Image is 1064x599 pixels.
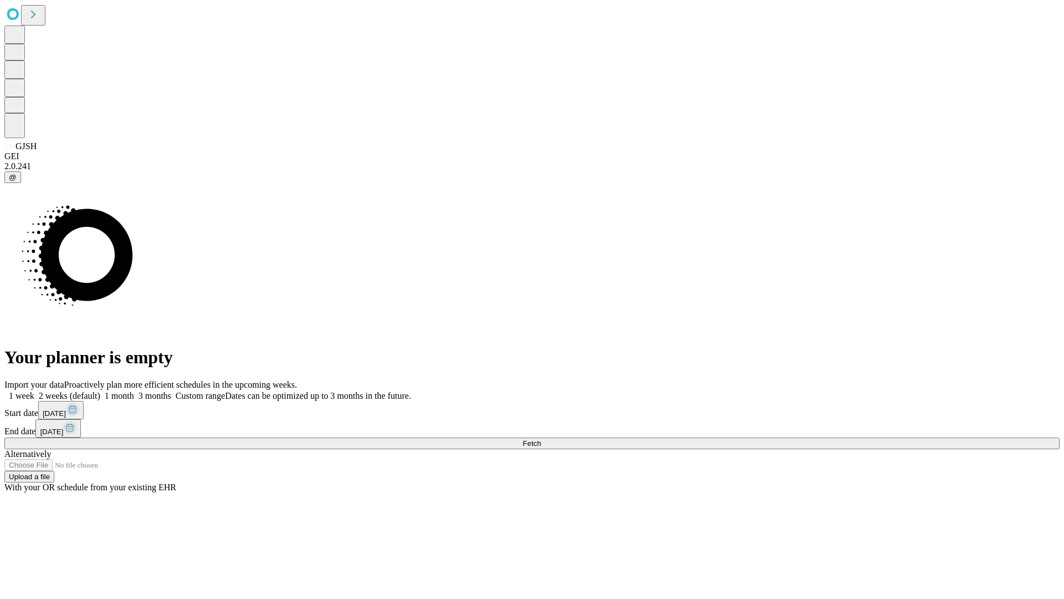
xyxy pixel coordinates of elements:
span: Proactively plan more efficient schedules in the upcoming weeks. [64,380,297,389]
span: [DATE] [40,428,63,436]
button: Upload a file [4,471,54,483]
button: [DATE] [38,401,84,419]
span: @ [9,173,17,181]
div: GEI [4,151,1060,161]
h1: Your planner is empty [4,347,1060,368]
span: 1 week [9,391,34,400]
span: Fetch [523,439,541,448]
span: Dates can be optimized up to 3 months in the future. [225,391,411,400]
button: @ [4,171,21,183]
span: 2 weeks (default) [39,391,100,400]
div: 2.0.241 [4,161,1060,171]
div: End date [4,419,1060,438]
span: With your OR schedule from your existing EHR [4,483,176,492]
span: GJSH [16,141,37,151]
span: Custom range [176,391,225,400]
button: Fetch [4,438,1060,449]
span: 1 month [105,391,134,400]
span: [DATE] [43,409,66,418]
span: 3 months [139,391,171,400]
span: Import your data [4,380,64,389]
button: [DATE] [35,419,81,438]
span: Alternatively [4,449,51,459]
div: Start date [4,401,1060,419]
